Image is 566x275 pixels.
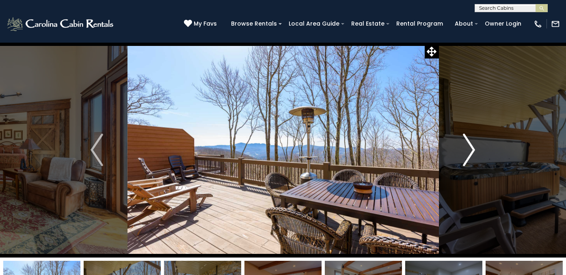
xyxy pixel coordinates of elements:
a: Real Estate [347,17,389,30]
img: phone-regular-white.png [534,19,542,28]
button: Previous [67,42,127,258]
a: Local Area Guide [285,17,343,30]
span: My Favs [194,19,217,28]
img: White-1-2.png [6,16,116,32]
a: Owner Login [481,17,525,30]
a: About [451,17,477,30]
img: mail-regular-white.png [551,19,560,28]
img: arrow [91,134,103,166]
button: Next [439,42,499,258]
a: Browse Rentals [227,17,281,30]
a: My Favs [184,19,219,28]
a: Rental Program [392,17,447,30]
img: arrow [463,134,475,166]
